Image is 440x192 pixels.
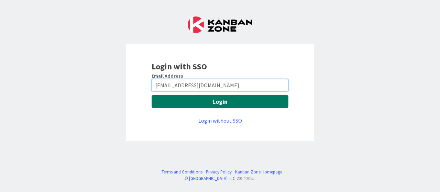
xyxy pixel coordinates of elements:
div: © LLC 2017- 2025 . [158,175,282,182]
a: Terms and Conditions [162,169,202,175]
a: Login without SSO [198,117,242,124]
a: Privacy Policy [206,169,232,175]
button: Login [152,95,288,108]
a: [GEOGRAPHIC_DATA] [189,176,228,181]
img: Kanban Zone [188,16,252,33]
a: Kanban Zone Homepage [235,169,282,175]
b: Login with SSO [152,61,207,72]
label: Email Address [152,73,183,79]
